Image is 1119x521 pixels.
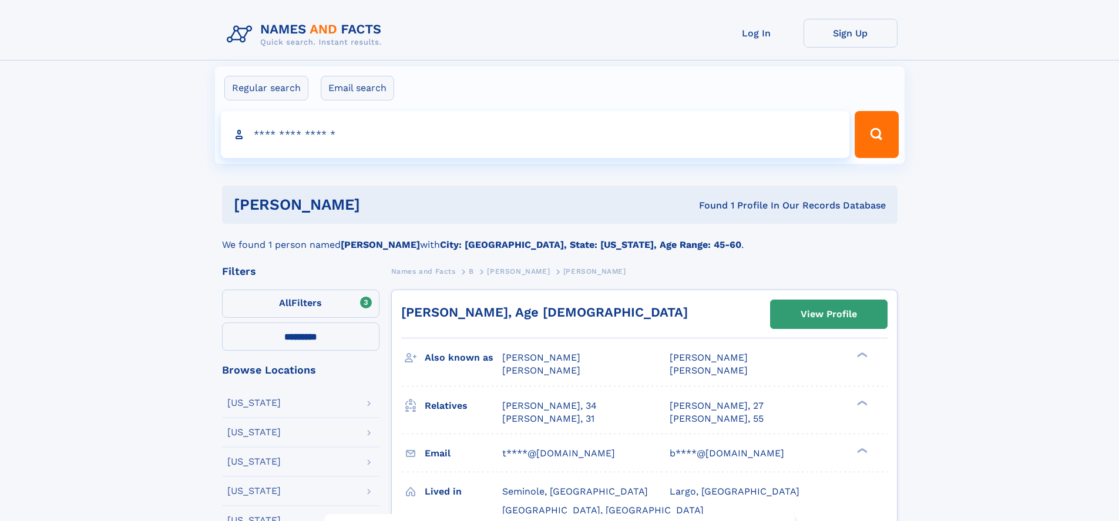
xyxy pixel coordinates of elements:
[425,348,502,368] h3: Also known as
[801,301,857,328] div: View Profile
[341,239,420,250] b: [PERSON_NAME]
[227,398,281,408] div: [US_STATE]
[670,412,764,425] a: [PERSON_NAME], 55
[401,305,688,320] a: [PERSON_NAME], Age [DEMOGRAPHIC_DATA]
[771,300,887,328] a: View Profile
[502,352,580,363] span: [PERSON_NAME]
[440,239,741,250] b: City: [GEOGRAPHIC_DATA], State: [US_STATE], Age Range: 45-60
[854,446,868,454] div: ❯
[425,396,502,416] h3: Relatives
[227,428,281,437] div: [US_STATE]
[221,111,850,158] input: search input
[279,297,291,308] span: All
[425,482,502,502] h3: Lived in
[227,457,281,466] div: [US_STATE]
[855,111,898,158] button: Search Button
[425,443,502,463] h3: Email
[502,399,597,412] a: [PERSON_NAME], 34
[710,19,804,48] a: Log In
[529,199,886,212] div: Found 1 Profile In Our Records Database
[487,264,550,278] a: [PERSON_NAME]
[563,267,626,275] span: [PERSON_NAME]
[487,267,550,275] span: [PERSON_NAME]
[670,486,799,497] span: Largo, [GEOGRAPHIC_DATA]
[321,76,394,100] label: Email search
[502,486,648,497] span: Seminole, [GEOGRAPHIC_DATA]
[502,505,704,516] span: [GEOGRAPHIC_DATA], [GEOGRAPHIC_DATA]
[222,19,391,51] img: Logo Names and Facts
[670,399,764,412] a: [PERSON_NAME], 27
[222,266,379,277] div: Filters
[224,76,308,100] label: Regular search
[234,197,530,212] h1: [PERSON_NAME]
[670,365,748,376] span: [PERSON_NAME]
[222,290,379,318] label: Filters
[222,365,379,375] div: Browse Locations
[469,264,474,278] a: B
[854,351,868,359] div: ❯
[391,264,456,278] a: Names and Facts
[502,365,580,376] span: [PERSON_NAME]
[670,352,748,363] span: [PERSON_NAME]
[502,412,594,425] a: [PERSON_NAME], 31
[854,399,868,406] div: ❯
[222,224,898,252] div: We found 1 person named with .
[227,486,281,496] div: [US_STATE]
[469,267,474,275] span: B
[804,19,898,48] a: Sign Up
